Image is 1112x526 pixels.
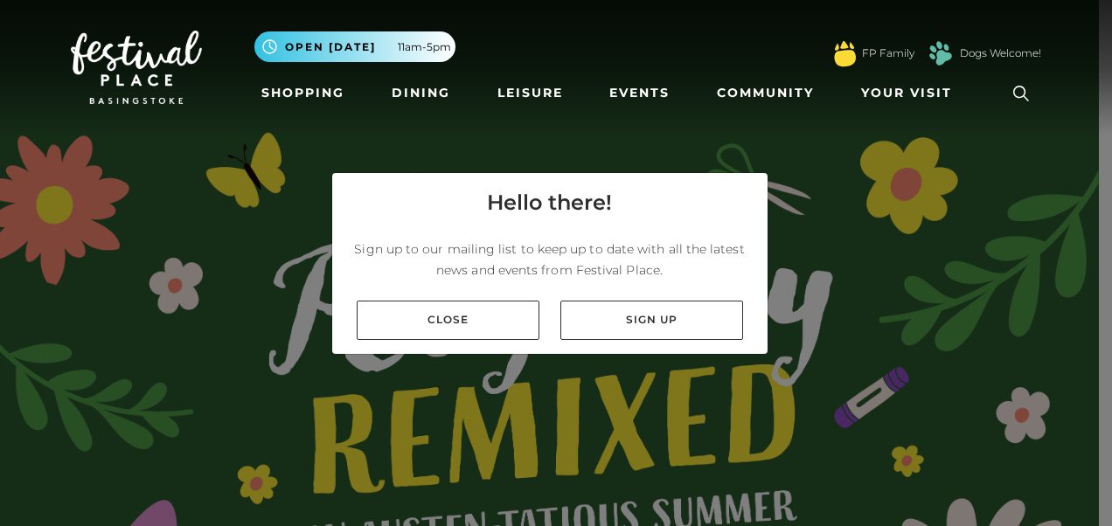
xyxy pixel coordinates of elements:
a: Your Visit [854,77,968,109]
span: 11am-5pm [398,39,451,55]
a: FP Family [862,45,914,61]
a: Community [710,77,821,109]
img: Festival Place Logo [71,31,202,104]
h4: Hello there! [487,187,612,218]
p: Sign up to our mailing list to keep up to date with all the latest news and events from Festival ... [346,239,754,280]
a: Shopping [254,77,351,109]
a: Dogs Welcome! [960,45,1041,61]
a: Events [602,77,677,109]
a: Sign up [560,301,743,340]
button: Open [DATE] 11am-5pm [254,31,455,62]
a: Close [357,301,539,340]
span: Open [DATE] [285,39,376,55]
a: Leisure [490,77,570,109]
a: Dining [385,77,457,109]
span: Your Visit [861,84,952,102]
